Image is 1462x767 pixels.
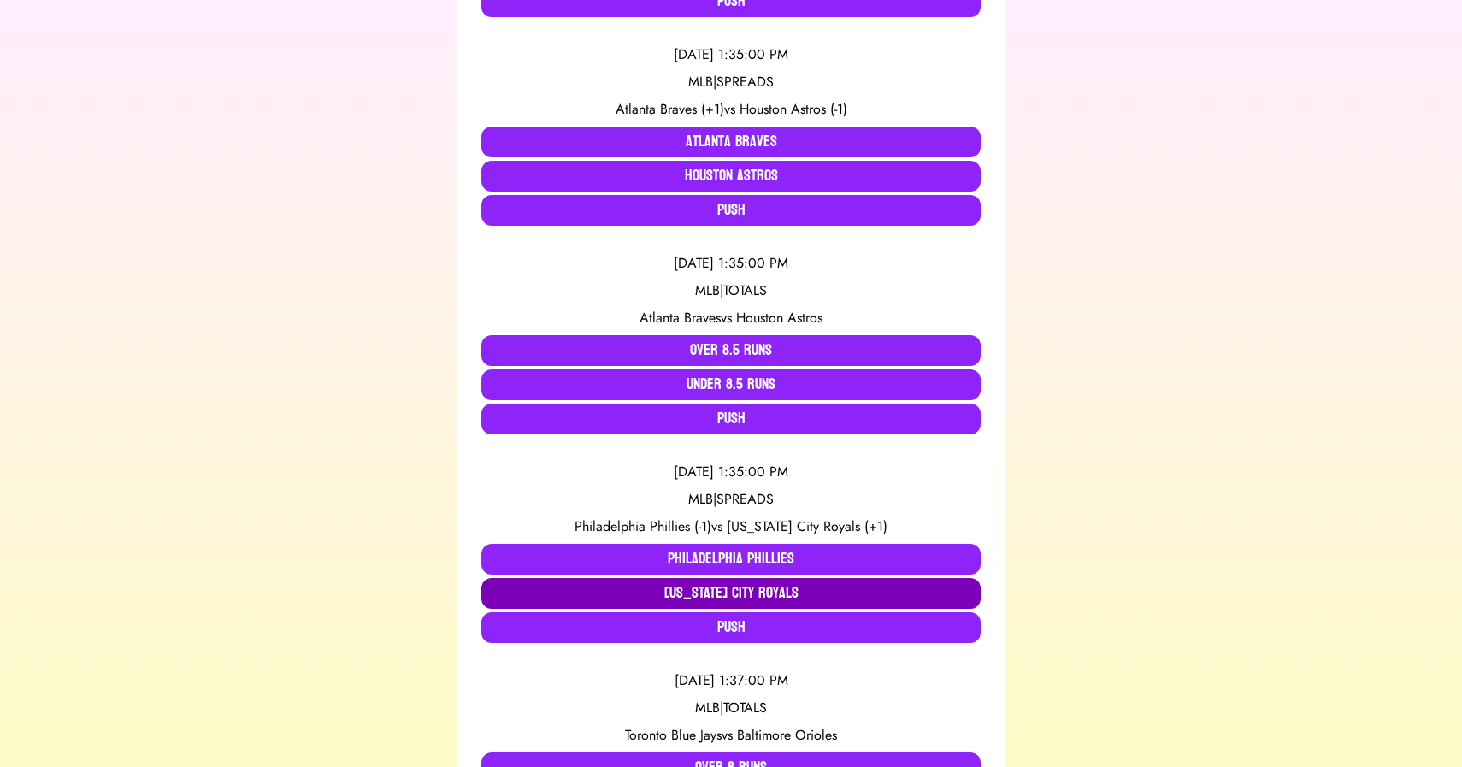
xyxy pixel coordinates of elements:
div: vs [481,516,981,537]
div: [DATE] 1:35:00 PM [481,253,981,274]
span: Atlanta Braves (+1) [616,99,724,119]
span: Houston Astros (-1) [740,99,847,119]
div: MLB | SPREADS [481,489,981,510]
span: [US_STATE] City Royals (+1) [727,516,887,536]
button: Houston Astros [481,161,981,192]
div: MLB | TOTALS [481,280,981,301]
button: Atlanta Braves [481,127,981,157]
button: Push [481,195,981,226]
div: [DATE] 1:35:00 PM [481,462,981,482]
div: vs [481,99,981,120]
span: Philadelphia Phillies (-1) [575,516,711,536]
div: [DATE] 1:37:00 PM [481,670,981,691]
div: MLB | SPREADS [481,72,981,92]
span: Atlanta Braves [640,308,721,327]
div: [DATE] 1:35:00 PM [481,44,981,65]
button: [US_STATE] City Royals [481,578,981,609]
div: vs [481,308,981,328]
div: MLB | TOTALS [481,698,981,718]
button: Under 8.5 Runs [481,369,981,400]
span: Toronto Blue Jays [625,725,722,745]
button: Philadelphia Phillies [481,544,981,575]
button: Over 8.5 Runs [481,335,981,366]
span: Houston Astros [736,308,822,327]
span: Baltimore Orioles [737,725,837,745]
button: Push [481,404,981,434]
button: Push [481,612,981,643]
div: vs [481,725,981,746]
